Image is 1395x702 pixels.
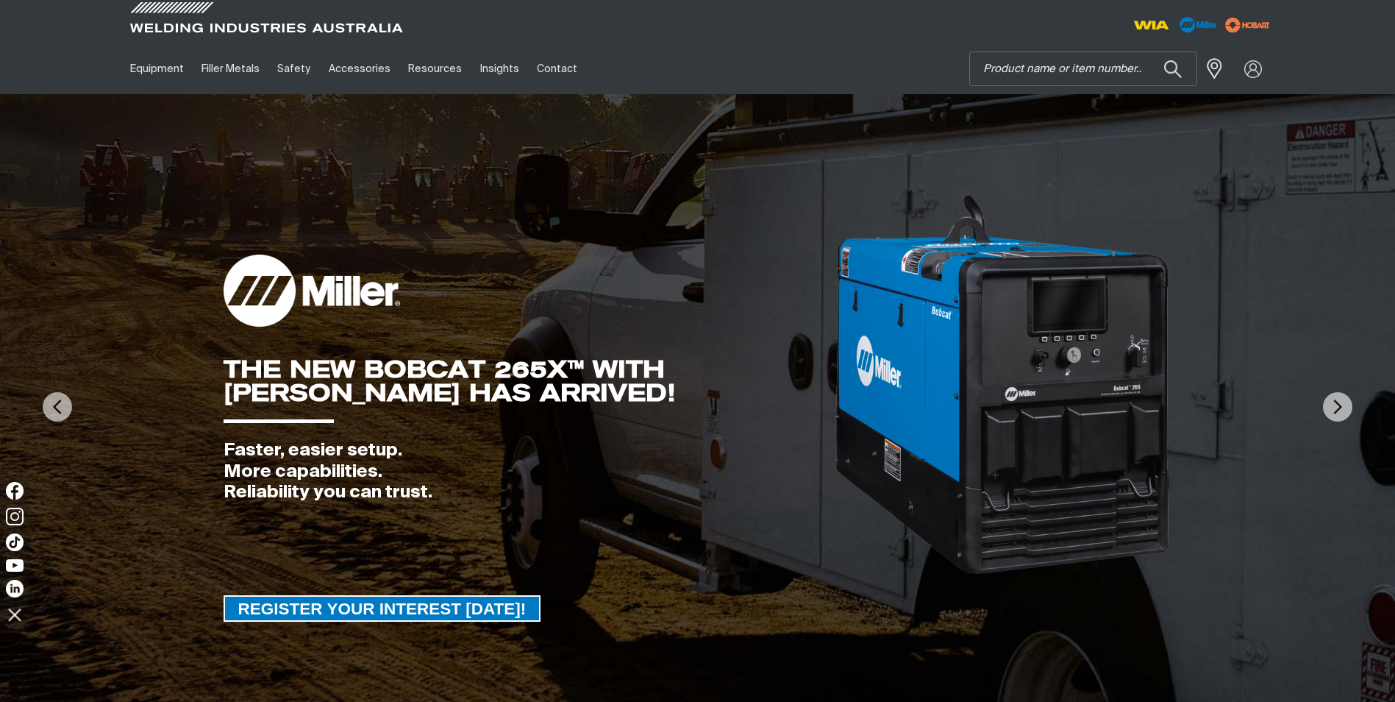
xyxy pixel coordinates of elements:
[970,52,1196,85] input: Product name or item number...
[6,482,24,500] img: Facebook
[399,43,471,94] a: Resources
[1323,392,1352,422] img: NextArrow
[6,580,24,598] img: LinkedIn
[471,43,527,94] a: Insights
[528,43,586,94] a: Contact
[6,533,24,551] img: TikTok
[43,392,72,422] img: PrevArrow
[224,358,834,405] div: THE NEW BOBCAT 265X™ WITH [PERSON_NAME] HAS ARRIVED!
[1221,14,1274,36] img: miller
[121,43,193,94] a: Equipment
[320,43,399,94] a: Accessories
[1148,52,1198,86] button: Search products
[224,595,541,622] a: REGISTER YOUR INTEREST TODAY!
[6,508,24,525] img: Instagram
[225,595,540,622] span: REGISTER YOUR INTEREST [DATE]!
[268,43,319,94] a: Safety
[224,440,834,503] div: Faster, easier setup. More capabilities. Reliability you can trust.
[6,559,24,572] img: YouTube
[2,602,27,627] img: hide socials
[193,43,268,94] a: Filler Metals
[121,43,986,94] nav: Main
